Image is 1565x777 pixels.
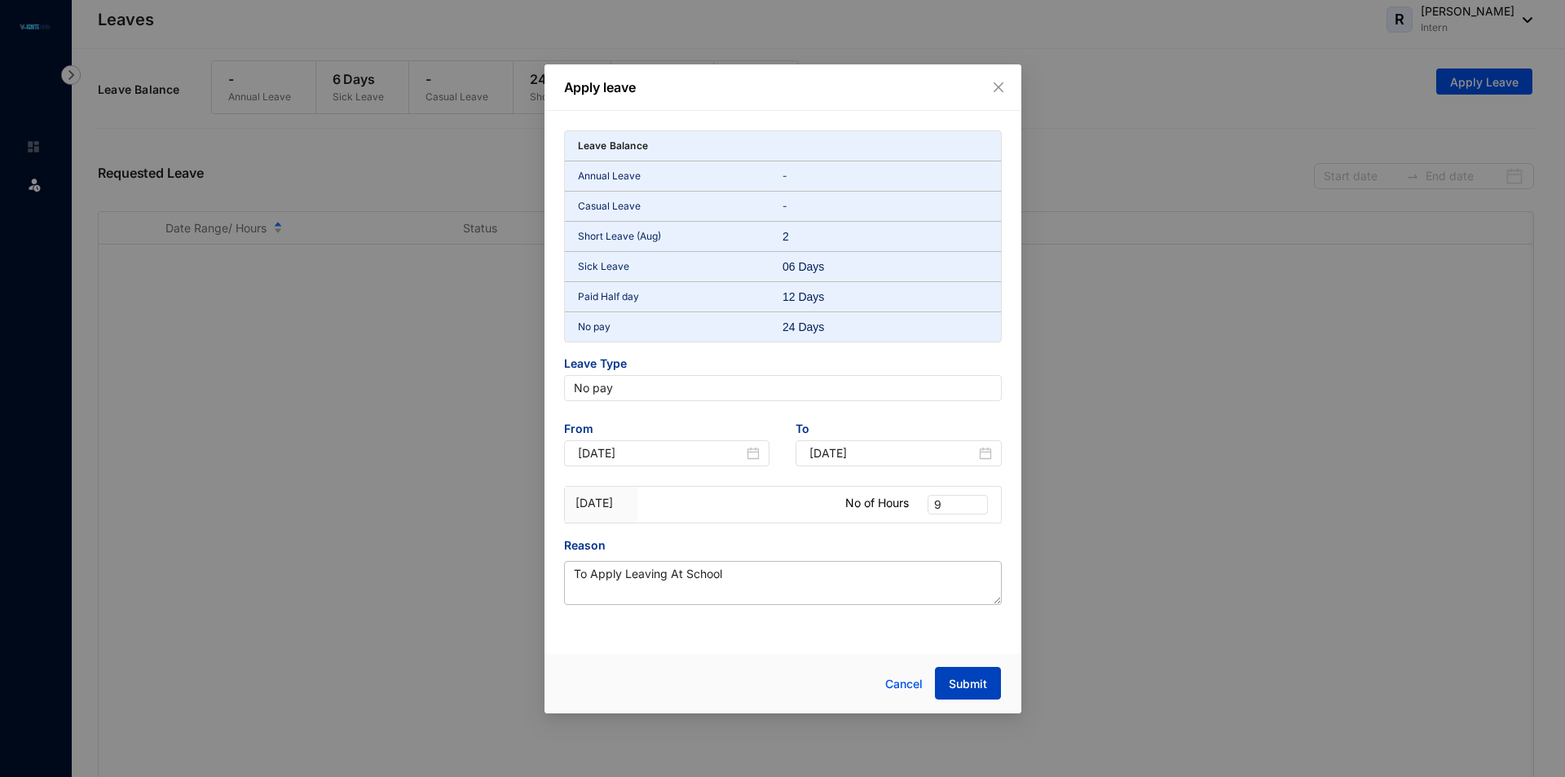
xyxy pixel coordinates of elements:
p: Leave Balance [578,138,649,154]
button: Submit [935,667,1001,700]
span: 9 [934,496,981,514]
p: Annual Leave [578,168,783,184]
span: Submit [949,676,987,692]
p: Casual Leave [578,198,783,214]
div: 2 [782,228,851,245]
div: 12 Days [782,289,851,305]
p: Short Leave (Aug) [578,228,783,245]
span: close-circle [747,447,760,460]
button: Cancel [873,668,935,700]
span: No pay [574,376,992,400]
span: Cancel [885,675,923,693]
p: No of Hours [845,495,909,511]
button: Close [990,78,1007,96]
span: To [796,421,1002,440]
p: [DATE] [575,495,627,511]
input: Start Date [578,444,744,462]
p: No pay [578,319,783,335]
p: - [782,168,988,184]
span: Leave Type [564,355,1002,375]
p: Apply leave [564,77,1002,97]
span: close-circle [979,447,992,460]
div: 06 Days [782,258,851,275]
span: close [992,81,1005,94]
input: End Date [809,444,976,462]
p: Paid Half day [578,289,783,305]
span: From [564,421,770,440]
div: 24 Days [782,319,851,335]
p: Sick Leave [578,258,783,275]
textarea: Reason [564,561,1002,605]
label: Reason [564,536,617,554]
p: - [782,198,988,214]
